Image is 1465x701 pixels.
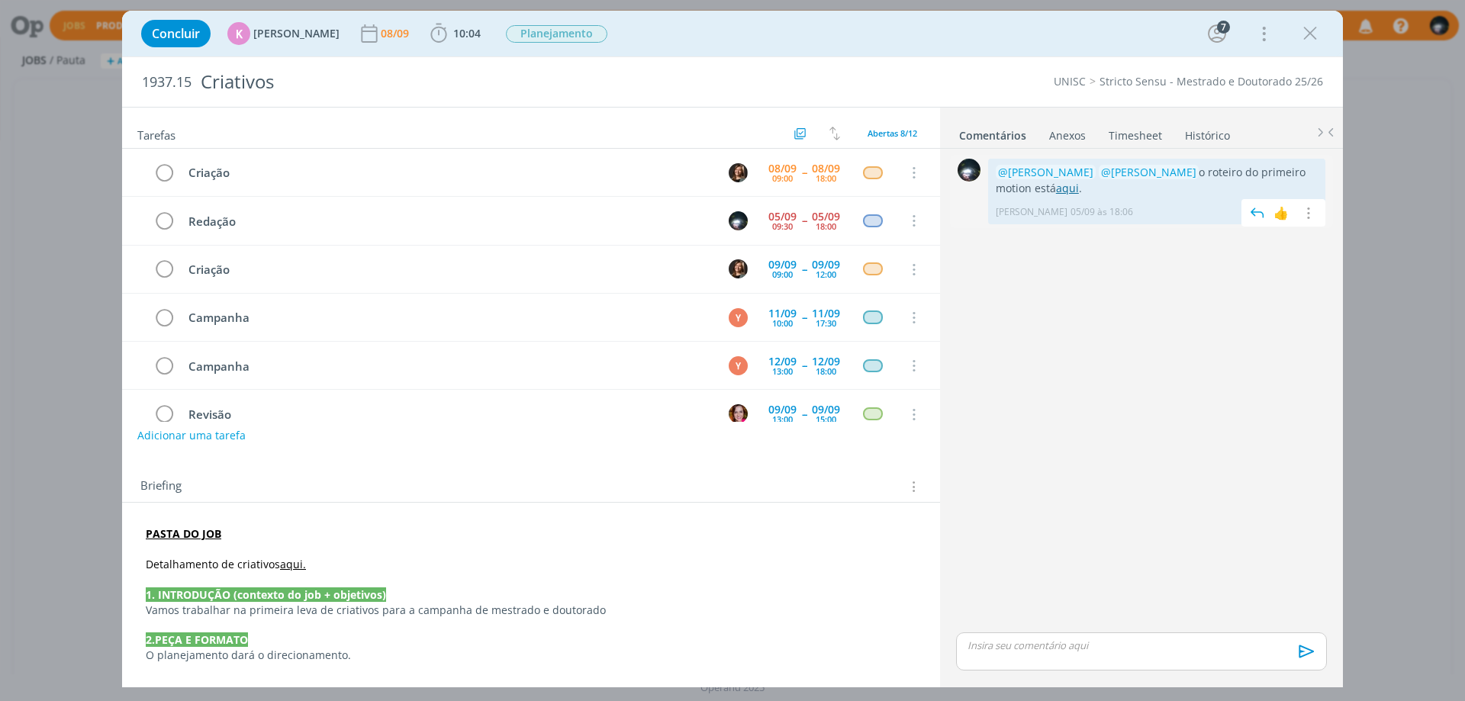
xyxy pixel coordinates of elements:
button: Adicionar uma tarefa [137,422,246,449]
div: 18:00 [816,367,836,375]
img: G [958,159,980,182]
div: Criação [182,260,714,279]
p: O planejamento dará o direcionamento. [146,648,916,663]
div: 11/09 [768,308,797,319]
a: aqui. [280,557,306,571]
strong: 2.PEÇA E FORMATO [146,632,248,647]
button: B [726,403,749,426]
div: 17:30 [816,319,836,327]
div: 10:00 [772,319,793,327]
div: 05/09 [768,211,797,222]
div: K [227,22,250,45]
div: Revisão [182,405,714,424]
span: Concluir [152,27,200,40]
div: 09/09 [812,404,840,415]
div: 12:00 [816,270,836,278]
span: Detalhamento de criativos [146,557,280,571]
div: 18:00 [816,174,836,182]
p: Vamos trabalhar na primeira leva de criativos para a campanha de mestrado e doutorado [146,603,916,618]
div: 18:00 [816,222,836,230]
div: Criativos [195,63,825,101]
span: -- [802,312,807,323]
div: 👍 [1273,204,1289,222]
a: Comentários [958,121,1027,143]
button: K[PERSON_NAME] [227,22,340,45]
button: Concluir [141,20,211,47]
button: Y [726,354,749,377]
div: 09:00 [772,174,793,182]
span: -- [802,264,807,275]
div: 09/09 [768,259,797,270]
div: 08/09 [381,28,412,39]
div: Redação [182,212,714,231]
p: o roteiro do primeiro motion está . [996,165,1318,196]
div: 13:00 [772,367,793,375]
span: Tarefas [137,124,175,143]
a: aqui [1056,181,1079,195]
div: Y [729,356,748,375]
span: Briefing [140,477,182,497]
a: Timesheet [1108,121,1163,143]
div: 08/09 [812,163,840,174]
span: -- [802,360,807,371]
div: 12/09 [768,356,797,367]
img: L [729,259,748,278]
div: 09/09 [768,404,797,415]
img: L [729,163,748,182]
span: 1937.15 [142,74,192,91]
div: 15:00 [816,415,836,423]
div: dialog [122,11,1343,687]
span: Planejamento [506,25,607,43]
div: Y [729,308,748,327]
button: L [726,258,749,281]
img: answer.svg [1246,201,1269,224]
div: Anexos [1049,128,1086,143]
button: Planejamento [505,24,608,43]
img: G [729,211,748,230]
span: [PERSON_NAME] [253,28,340,39]
a: Stricto Sensu - Mestrado e Doutorado 25/26 [1100,74,1323,88]
button: L [726,161,749,184]
button: 7 [1205,21,1229,46]
div: 12/09 [812,356,840,367]
a: PASTA DO JOB [146,526,221,541]
span: 10:04 [453,26,481,40]
div: Campanha [182,357,714,376]
span: -- [802,215,807,226]
div: Campanha [182,308,714,327]
p: [PERSON_NAME] [996,205,1067,219]
button: G [726,209,749,232]
span: -- [802,409,807,420]
div: 13:00 [772,415,793,423]
img: arrow-down-up.svg [829,127,840,140]
span: -- [802,167,807,178]
span: @[PERSON_NAME] [998,165,1093,179]
strong: 1. INTRODUÇÃO (contexto do job + objetivos) [146,587,386,602]
div: 09/09 [812,259,840,270]
div: 09:00 [772,270,793,278]
span: @[PERSON_NAME] [1101,165,1196,179]
span: 05/09 às 18:06 [1071,205,1133,219]
a: UNISC [1054,74,1086,88]
div: 09:30 [772,222,793,230]
button: Y [726,306,749,329]
div: 11/09 [812,308,840,319]
a: Histórico [1184,121,1231,143]
div: Criação [182,163,714,182]
span: Abertas 8/12 [868,127,917,139]
button: 10:04 [427,21,485,46]
div: 7 [1217,21,1230,34]
div: 05/09 [812,211,840,222]
div: 08/09 [768,163,797,174]
img: B [729,404,748,423]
